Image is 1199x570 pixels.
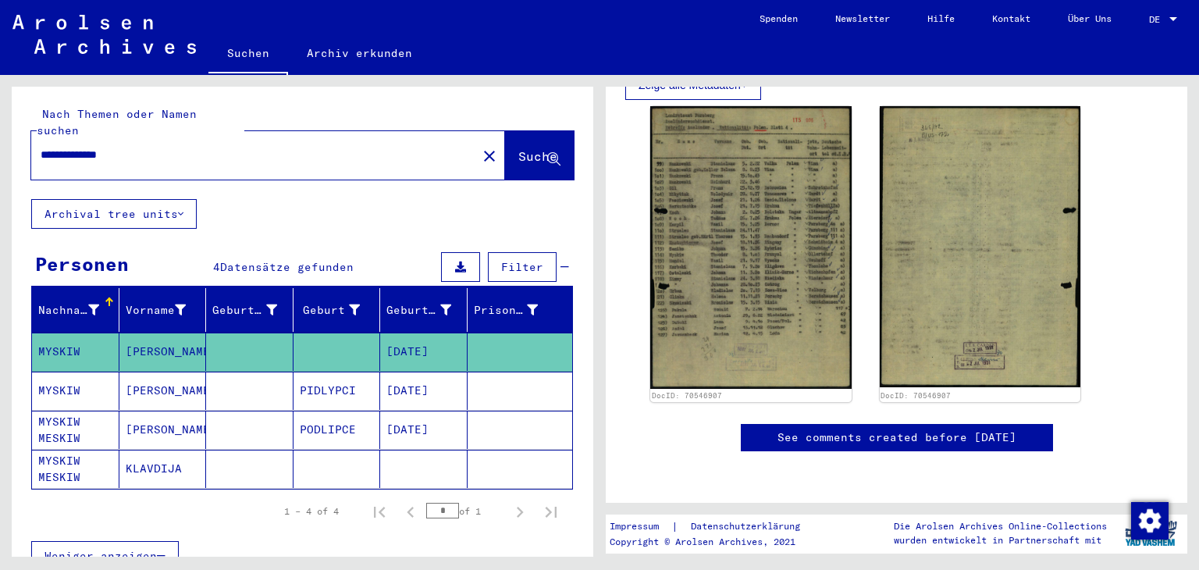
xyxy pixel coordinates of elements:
[294,411,381,449] mat-cell: PODLIPCE
[300,297,380,322] div: Geburt‏
[380,372,468,410] mat-cell: [DATE]
[1149,14,1166,25] span: DE
[294,372,381,410] mat-cell: PIDLYPCI
[535,496,567,527] button: Last page
[44,549,157,563] span: Weniger anzeigen
[380,288,468,332] mat-header-cell: Geburtsdatum
[678,518,819,535] a: Datenschutzerklärung
[468,288,573,332] mat-header-cell: Prisoner #
[119,411,207,449] mat-cell: [PERSON_NAME]
[652,391,722,400] a: DocID: 70546907
[1131,502,1169,540] img: Zustimmung ändern
[294,288,381,332] mat-header-cell: Geburt‏
[284,504,339,518] div: 1 – 4 of 4
[32,333,119,371] mat-cell: MYSKIW
[610,518,819,535] div: |
[777,429,1016,446] a: See comments created before [DATE]
[32,450,119,488] mat-cell: MYSKIW MESKIW
[212,302,277,319] div: Geburtsname
[380,411,468,449] mat-cell: [DATE]
[31,199,197,229] button: Archival tree units
[426,504,504,518] div: of 1
[32,411,119,449] mat-cell: MYSKIW MESKIW
[364,496,395,527] button: First page
[38,302,99,319] div: Nachname
[505,131,574,180] button: Suche
[35,250,129,278] div: Personen
[650,106,852,389] img: 001.jpg
[894,519,1107,533] p: Die Arolsen Archives Online-Collections
[480,147,499,166] mat-icon: close
[881,391,951,400] a: DocID: 70546907
[12,15,196,54] img: Arolsen_neg.svg
[386,297,471,322] div: Geburtsdatum
[894,533,1107,547] p: wurden entwickelt in Partnerschaft mit
[206,288,294,332] mat-header-cell: Geburtsname
[1122,514,1180,553] img: yv_logo.png
[37,107,197,137] mat-label: Nach Themen oder Namen suchen
[474,140,505,171] button: Clear
[38,297,119,322] div: Nachname
[610,518,671,535] a: Impressum
[474,297,558,322] div: Prisoner #
[208,34,288,75] a: Suchen
[300,302,361,319] div: Geburt‏
[119,288,207,332] mat-header-cell: Vorname
[610,535,819,549] p: Copyright © Arolsen Archives, 2021
[126,302,187,319] div: Vorname
[220,260,354,274] span: Datensätze gefunden
[119,372,207,410] mat-cell: [PERSON_NAME]
[504,496,535,527] button: Next page
[386,302,451,319] div: Geburtsdatum
[212,297,297,322] div: Geburtsname
[119,450,207,488] mat-cell: KLAVDIJA
[32,288,119,332] mat-header-cell: Nachname
[518,148,557,164] span: Suche
[474,302,539,319] div: Prisoner #
[395,496,426,527] button: Previous page
[119,333,207,371] mat-cell: [PERSON_NAME]
[213,260,220,274] span: 4
[380,333,468,371] mat-cell: [DATE]
[880,106,1081,387] img: 002.jpg
[1130,501,1168,539] div: Zustimmung ändern
[288,34,431,72] a: Archiv erkunden
[126,297,206,322] div: Vorname
[32,372,119,410] mat-cell: MYSKIW
[501,260,543,274] span: Filter
[488,252,557,282] button: Filter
